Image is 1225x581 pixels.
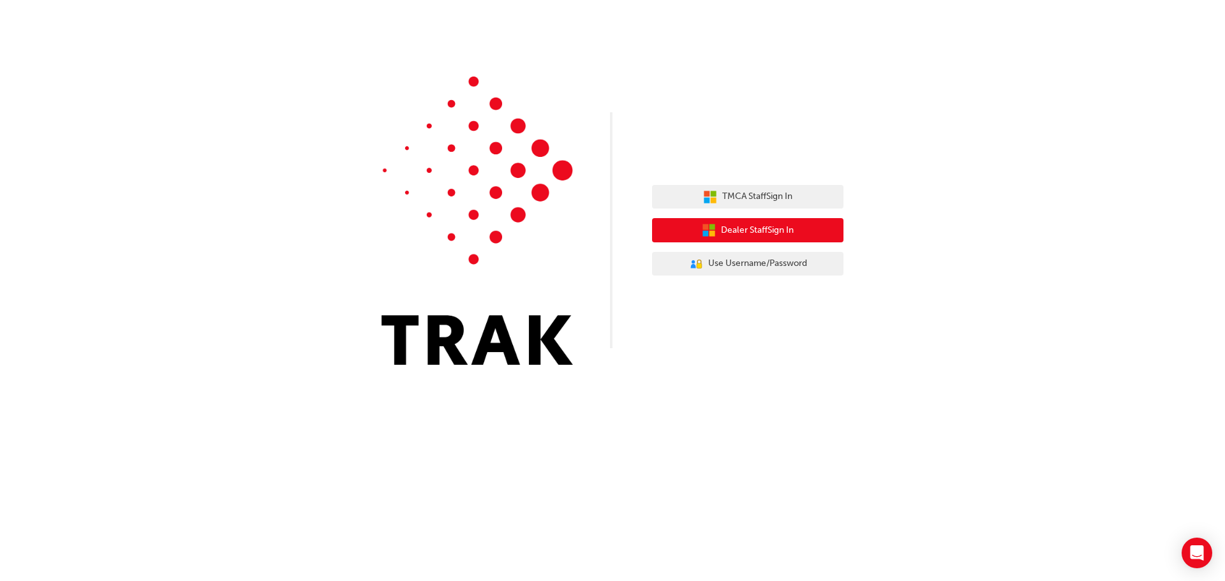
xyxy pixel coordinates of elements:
[721,223,794,238] span: Dealer Staff Sign In
[652,218,843,242] button: Dealer StaffSign In
[722,189,792,204] span: TMCA Staff Sign In
[1182,538,1212,568] div: Open Intercom Messenger
[708,256,807,271] span: Use Username/Password
[382,77,573,365] img: Trak
[652,252,843,276] button: Use Username/Password
[652,185,843,209] button: TMCA StaffSign In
